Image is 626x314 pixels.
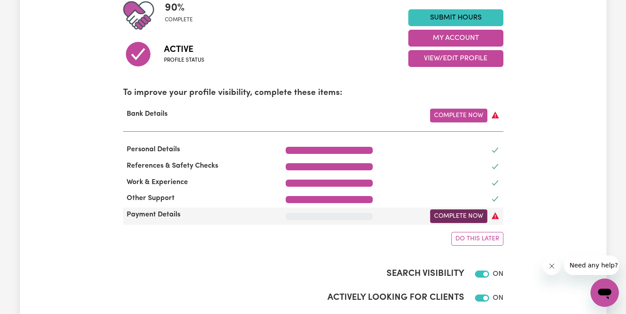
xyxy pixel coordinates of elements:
label: Search Visibility [387,267,464,280]
iframe: Close message [543,257,561,275]
span: ON [493,294,503,302]
button: My Account [408,30,503,47]
label: Actively Looking for Clients [327,291,464,304]
span: Do this later [455,235,499,242]
span: Work & Experience [123,179,191,186]
span: Profile status [164,56,204,64]
button: View/Edit Profile [408,50,503,67]
p: To improve your profile visibility, complete these items: [123,87,503,100]
span: Bank Details [123,110,171,118]
a: Complete Now [430,209,487,223]
span: Payment Details [123,211,184,218]
span: Other Support [123,195,178,202]
span: ON [493,271,503,278]
span: complete [165,16,193,24]
iframe: Button to launch messaging window [590,279,619,307]
a: Submit Hours [408,9,503,26]
iframe: Message from company [564,255,619,275]
span: Personal Details [123,146,183,153]
span: References & Safety Checks [123,162,222,169]
button: Do this later [451,232,503,246]
a: Complete Now [430,109,487,122]
span: Active [164,43,204,56]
